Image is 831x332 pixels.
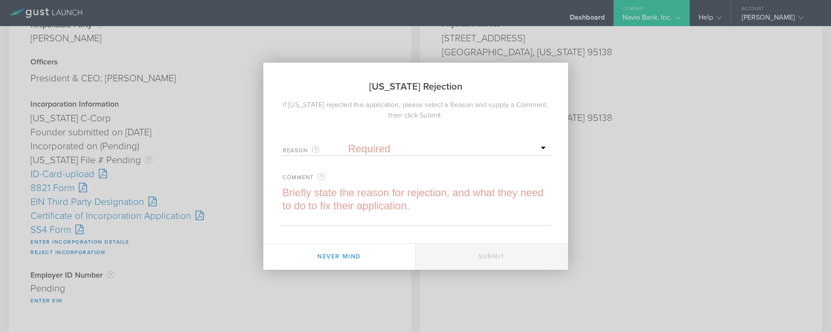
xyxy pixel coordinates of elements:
[263,100,568,121] div: If [US_STATE] rejected this application, please select a Reason and supply a Comment, then click ...
[263,63,568,100] h2: [US_STATE] Rejection
[283,172,348,182] label: Comment
[263,244,416,270] button: Never mind
[787,290,831,332] iframe: Chat Widget
[283,145,348,155] label: Reason
[416,244,568,270] button: Submit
